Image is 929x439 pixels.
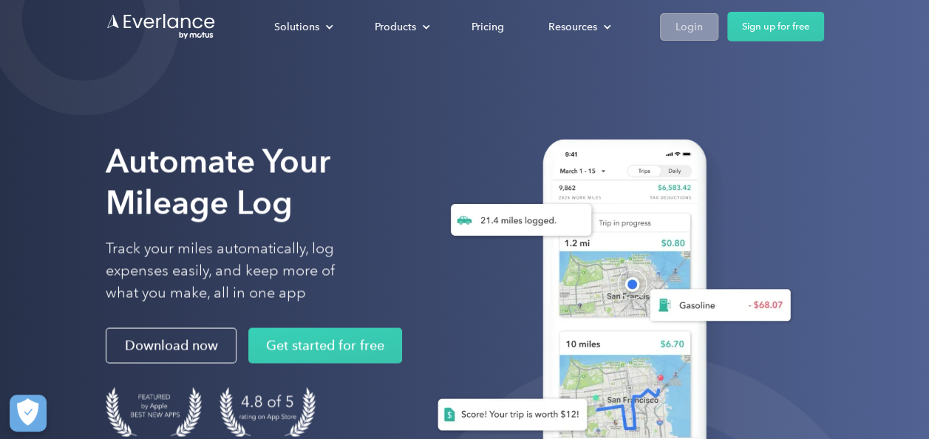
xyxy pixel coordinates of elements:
a: Go to homepage [106,13,217,41]
div: Solutions [259,14,345,40]
div: Products [375,18,416,36]
div: Solutions [274,18,319,36]
a: Pricing [457,14,519,40]
p: Track your miles automatically, log expenses easily, and keep more of what you make, all in one app [106,238,370,304]
a: Sign up for free [727,12,824,41]
div: Pricing [472,18,504,36]
div: Products [360,14,442,40]
img: Badge for Featured by Apple Best New Apps [106,387,202,437]
a: Get started for free [248,328,402,364]
a: Download now [106,328,236,364]
img: 4.9 out of 5 stars on the app store [220,387,316,437]
strong: Automate Your Mileage Log [106,141,330,222]
button: Cookies Settings [10,395,47,432]
a: Login [660,13,718,41]
div: Resources [548,18,597,36]
div: Login [676,18,703,36]
div: Resources [534,14,623,40]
